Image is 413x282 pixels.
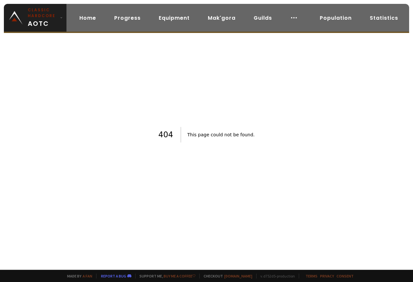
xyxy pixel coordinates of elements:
[199,274,252,278] span: Checkout
[74,11,101,25] a: Home
[109,11,146,25] a: Progress
[320,274,334,278] a: Privacy
[154,11,195,25] a: Equipment
[365,11,403,25] a: Statistics
[101,274,126,278] a: Report a bug
[135,274,196,278] span: Support me,
[315,11,357,25] a: Population
[4,4,66,32] a: Classic HardcoreAOTC
[28,7,57,19] small: Classic Hardcore
[248,11,277,25] a: Guilds
[224,274,252,278] a: [DOMAIN_NAME]
[306,274,317,278] a: Terms
[63,274,92,278] span: Made by
[187,130,255,139] h2: This page could not be found .
[256,274,295,278] span: v. d752d5 - production
[203,11,241,25] a: Mak'gora
[28,7,57,28] span: AOTC
[83,274,92,278] a: a fan
[164,274,196,278] a: Buy me a coffee
[158,127,181,142] h1: 404
[337,274,354,278] a: Consent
